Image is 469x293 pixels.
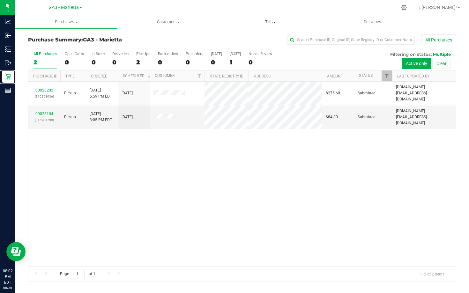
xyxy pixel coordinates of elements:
div: All Purchases [33,52,57,56]
div: [DATE] [230,52,241,56]
a: Amount [327,74,343,78]
span: Deliveries [355,19,390,25]
a: Deliveries [322,15,424,29]
inline-svg: Inbound [5,32,11,39]
span: Purchases [15,19,117,25]
p: (315901799) [32,117,56,123]
span: Page of 1 [55,269,100,279]
span: GA3 - Marietta [83,37,122,43]
span: [DOMAIN_NAME][EMAIL_ADDRESS][DOMAIN_NAME] [396,84,452,103]
inline-svg: Reports [5,87,11,93]
button: Clear [432,58,451,69]
p: 08:02 PM EDT [3,268,12,285]
input: Search Purchase ID, Original ID, State Registry ID or Customer Name... [287,35,415,45]
p: (316258036) [32,93,56,99]
a: 00028202 [35,88,53,92]
inline-svg: Outbound [5,60,11,66]
span: 1 - 2 of 2 items [414,269,450,279]
div: 0 [158,59,178,66]
a: Customer [155,73,175,78]
div: Back-orders [158,52,178,56]
div: 0 [211,59,222,66]
span: $275.60 [326,90,340,96]
div: 1 [230,59,241,66]
span: [DATE] 3:05 PM EDT [90,111,112,123]
inline-svg: Inventory [5,46,11,52]
a: State Registry ID [210,74,243,78]
div: 0 [65,59,84,66]
a: Tills [220,15,322,29]
a: Type [65,74,75,78]
span: Customers [118,19,219,25]
a: Filter [382,70,392,81]
span: Filtering on status: [390,52,432,57]
a: Purchases [15,15,117,29]
span: Submitted [358,90,376,96]
span: GA3 - Marietta [48,5,79,10]
button: Active only [402,58,431,69]
span: Pickup [64,114,76,120]
div: 0 [249,59,272,66]
span: Hi, [PERSON_NAME]! [415,5,457,10]
a: Scheduled [123,74,152,78]
span: $84.80 [326,114,338,120]
span: [DATE] [122,90,133,96]
th: Address [249,70,322,82]
span: [DATE] 5:59 PM EDT [90,87,112,99]
a: Status [359,73,373,78]
p: 08/20 [3,285,12,290]
div: 2 [136,59,150,66]
a: Filter [194,70,205,81]
a: Customers [117,15,220,29]
inline-svg: Retail [5,73,11,80]
div: PickUps [136,52,150,56]
inline-svg: Analytics [5,18,11,25]
a: 00028104 [35,112,53,116]
span: Multiple [433,52,451,57]
span: Tills [220,19,321,25]
input: 1 [73,269,85,279]
div: 2 [33,59,57,66]
a: Purchase ID [33,74,57,78]
button: All Purchases [421,34,456,45]
a: Ordered [91,74,108,78]
div: 0 [186,59,203,66]
div: [DATE] [211,52,222,56]
div: In Store [92,52,105,56]
a: Last Updated By [397,74,429,78]
span: [DOMAIN_NAME][EMAIL_ADDRESS][DOMAIN_NAME] [396,108,452,127]
iframe: Resource center [6,242,26,261]
span: Submitted [358,114,376,120]
div: Open Carts [65,52,84,56]
div: Manage settings [400,4,408,11]
div: 0 [92,59,105,66]
h3: Purchase Summary: [28,37,171,43]
div: Needs Review [249,52,272,56]
div: Deliveries [112,52,129,56]
span: [DATE] [122,114,133,120]
div: Pre-orders [186,52,203,56]
div: 0 [112,59,129,66]
span: Pickup [64,90,76,96]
